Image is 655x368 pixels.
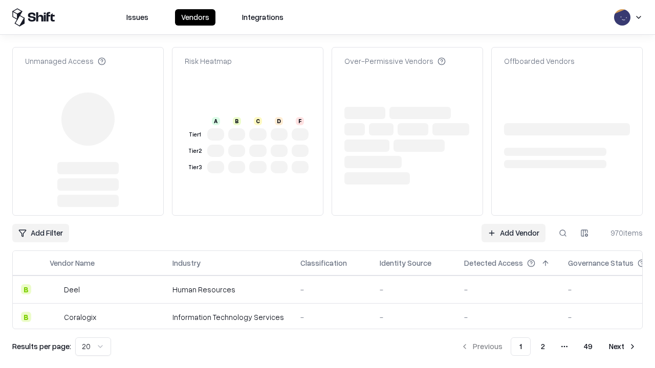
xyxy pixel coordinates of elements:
div: Industry [172,258,201,268]
img: Deel [50,284,60,294]
button: Integrations [236,9,290,26]
div: A [212,117,220,125]
div: - [464,284,552,295]
div: Tier 3 [187,163,203,172]
div: Deel [64,284,80,295]
button: Issues [120,9,155,26]
div: F [296,117,304,125]
button: Add Filter [12,224,69,242]
button: 1 [511,337,531,356]
div: - [300,312,363,323]
button: 2 [533,337,553,356]
div: 970 items [602,227,643,238]
div: C [254,117,262,125]
div: - [380,284,448,295]
div: Tier 1 [187,130,203,139]
button: Vendors [175,9,215,26]
div: Risk Heatmap [185,56,232,66]
div: Governance Status [568,258,634,268]
div: B [21,284,31,294]
div: Tier 2 [187,147,203,155]
div: Human Resources [172,284,284,295]
div: D [275,117,283,125]
div: Vendor Name [50,258,95,268]
div: Detected Access [464,258,523,268]
p: Results per page: [12,341,71,352]
button: 49 [576,337,601,356]
nav: pagination [454,337,643,356]
div: Identity Source [380,258,431,268]
div: Classification [300,258,347,268]
div: Coralogix [64,312,96,323]
a: Add Vendor [482,224,545,242]
div: - [380,312,448,323]
div: Over-Permissive Vendors [344,56,446,66]
div: Information Technology Services [172,312,284,323]
div: - [300,284,363,295]
div: B [233,117,241,125]
button: Next [603,337,643,356]
div: Unmanaged Access [25,56,106,66]
div: - [464,312,552,323]
div: B [21,312,31,322]
div: Offboarded Vendors [504,56,575,66]
img: Coralogix [50,312,60,322]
